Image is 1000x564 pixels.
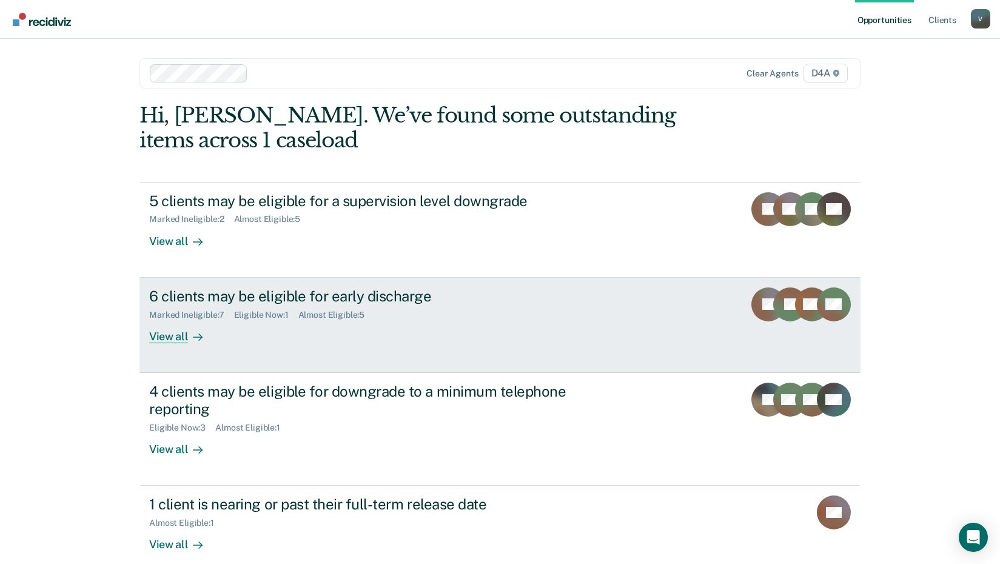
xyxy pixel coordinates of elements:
[747,69,798,79] div: Clear agents
[149,528,217,552] div: View all
[234,214,310,224] div: Almost Eligible : 5
[149,310,233,320] div: Marked Ineligible : 7
[149,383,575,418] div: 4 clients may be eligible for downgrade to a minimum telephone reporting
[149,518,224,528] div: Almost Eligible : 1
[149,423,215,433] div: Eligible Now : 3
[139,103,716,153] div: Hi, [PERSON_NAME]. We’ve found some outstanding items across 1 caseload
[804,64,848,83] span: D4A
[149,192,575,210] div: 5 clients may be eligible for a supervision level downgrade
[971,9,990,29] div: V
[149,214,233,224] div: Marked Ineligible : 2
[234,310,298,320] div: Eligible Now : 1
[149,224,217,248] div: View all
[149,432,217,456] div: View all
[959,523,988,552] div: Open Intercom Messenger
[139,182,861,278] a: 5 clients may be eligible for a supervision level downgradeMarked Ineligible:2Almost Eligible:5Vi...
[149,495,575,513] div: 1 client is nearing or past their full-term release date
[13,13,71,26] img: Recidiviz
[149,320,217,343] div: View all
[139,278,861,373] a: 6 clients may be eligible for early dischargeMarked Ineligible:7Eligible Now:1Almost Eligible:5Vi...
[215,423,290,433] div: Almost Eligible : 1
[971,9,990,29] button: Profile dropdown button
[298,310,375,320] div: Almost Eligible : 5
[139,373,861,486] a: 4 clients may be eligible for downgrade to a minimum telephone reportingEligible Now:3Almost Elig...
[149,287,575,305] div: 6 clients may be eligible for early discharge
